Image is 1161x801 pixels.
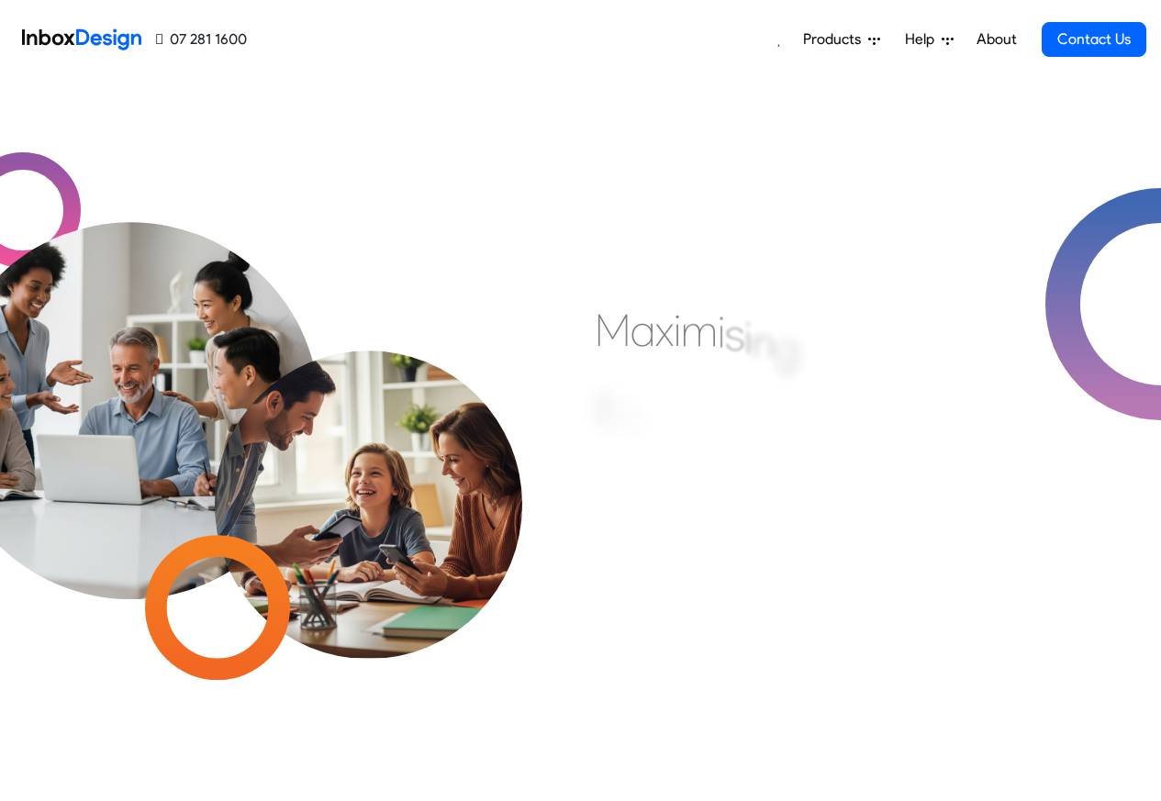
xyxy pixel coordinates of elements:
div: E [595,383,618,438]
a: Contact Us [1042,22,1146,57]
div: i [674,303,681,358]
a: Products [796,21,887,58]
div: Maximising Efficient & Engagement, Connecting Schools, Families, and Students. [595,303,1040,578]
div: f [632,399,647,454]
div: n [752,315,775,370]
span: Help [905,28,942,50]
img: parents_with_child.png [176,274,561,659]
div: i [744,310,752,365]
div: a [631,303,655,358]
div: i [718,305,725,360]
div: M [595,303,631,358]
div: i [647,409,654,464]
div: m [681,303,718,358]
a: Help [898,21,961,58]
div: s [725,306,744,362]
div: g [775,320,799,375]
span: Products [803,28,868,50]
a: About [971,21,1021,58]
div: x [655,303,674,358]
div: f [618,391,632,446]
a: 07 281 1600 [156,28,247,50]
